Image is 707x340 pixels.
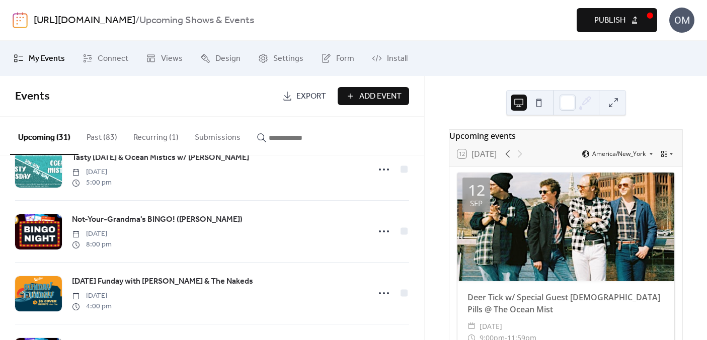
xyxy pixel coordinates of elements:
[78,117,125,154] button: Past (83)
[313,45,362,72] a: Form
[13,12,28,28] img: logo
[138,45,190,72] a: Views
[193,45,248,72] a: Design
[72,301,112,312] span: 4:00 pm
[6,45,72,72] a: My Events
[72,152,249,164] span: Tasty [DATE] & Ocean Mistics w/ [PERSON_NAME]
[72,276,253,288] span: [DATE] Funday with [PERSON_NAME] & The Nakeds
[336,53,354,65] span: Form
[338,87,409,105] button: Add Event
[273,53,303,65] span: Settings
[72,229,112,239] span: [DATE]
[359,91,402,103] span: Add Event
[275,87,334,105] a: Export
[480,320,502,332] span: [DATE]
[72,291,112,301] span: [DATE]
[15,86,50,108] span: Events
[669,8,694,33] div: OM
[470,200,483,207] div: Sep
[449,130,682,142] div: Upcoming events
[10,117,78,155] button: Upcoming (31)
[251,45,311,72] a: Settings
[139,11,254,30] b: Upcoming Shows & Events
[592,151,646,157] span: America/New_York
[135,11,139,30] b: /
[594,15,625,27] span: Publish
[387,53,408,65] span: Install
[29,53,65,65] span: My Events
[296,91,326,103] span: Export
[467,292,660,315] a: Deer Tick w/ Special Guest [DEMOGRAPHIC_DATA] Pills @ The Ocean Mist
[72,213,243,226] a: Not-Your-Grandma's BINGO! ([PERSON_NAME])
[72,178,112,188] span: 5:00 pm
[34,11,135,30] a: [URL][DOMAIN_NAME]
[125,117,187,154] button: Recurring (1)
[577,8,657,32] button: Publish
[364,45,415,72] a: Install
[467,320,476,332] div: ​
[72,214,243,226] span: Not-Your-Grandma's BINGO! ([PERSON_NAME])
[72,275,253,288] a: [DATE] Funday with [PERSON_NAME] & The Nakeds
[98,53,128,65] span: Connect
[72,151,249,164] a: Tasty [DATE] & Ocean Mistics w/ [PERSON_NAME]
[161,53,183,65] span: Views
[468,183,485,198] div: 12
[215,53,241,65] span: Design
[75,45,136,72] a: Connect
[187,117,249,154] button: Submissions
[72,167,112,178] span: [DATE]
[72,239,112,250] span: 8:00 pm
